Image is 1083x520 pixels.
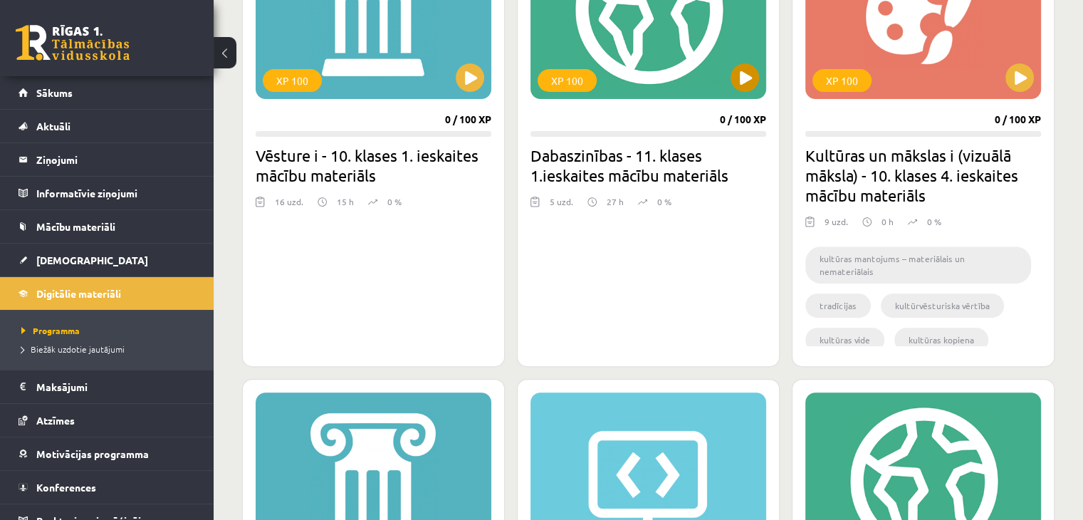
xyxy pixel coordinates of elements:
[36,370,196,403] legend: Maksājumi
[19,370,196,403] a: Maksājumi
[36,447,149,460] span: Motivācijas programma
[36,414,75,427] span: Atzīmes
[657,195,671,208] p: 0 %
[805,246,1031,284] li: kultūras mantojums – materiālais un nemateriālais
[16,25,130,61] a: Rīgas 1. Tālmācības vidusskola
[36,254,148,266] span: [DEMOGRAPHIC_DATA]
[538,69,597,92] div: XP 100
[19,244,196,276] a: [DEMOGRAPHIC_DATA]
[275,195,303,217] div: 16 uzd.
[36,120,70,132] span: Aktuāli
[805,328,884,352] li: kultūras vide
[530,145,766,185] h2: Dabaszinības - 11. klases 1.ieskaites mācību materiāls
[256,145,491,185] h2: Vēsture i - 10. klases 1. ieskaites mācību materiāls
[19,143,196,176] a: Ziņojumi
[825,215,848,236] div: 9 uzd.
[21,325,80,336] span: Programma
[19,277,196,310] a: Digitālie materiāli
[607,195,624,208] p: 27 h
[881,215,894,228] p: 0 h
[337,195,354,208] p: 15 h
[19,76,196,109] a: Sākums
[21,343,199,355] a: Biežāk uzdotie jautājumi
[36,287,121,300] span: Digitālie materiāli
[812,69,872,92] div: XP 100
[263,69,322,92] div: XP 100
[36,481,96,494] span: Konferences
[36,143,196,176] legend: Ziņojumi
[21,343,125,355] span: Biežāk uzdotie jautājumi
[21,324,199,337] a: Programma
[19,110,196,142] a: Aktuāli
[36,220,115,233] span: Mācību materiāli
[550,195,573,217] div: 5 uzd.
[881,293,1004,318] li: kultūrvēsturiska vērtība
[36,177,196,209] legend: Informatīvie ziņojumi
[894,328,988,352] li: kultūras kopiena
[927,215,941,228] p: 0 %
[19,177,196,209] a: Informatīvie ziņojumi
[19,210,196,243] a: Mācību materiāli
[19,437,196,470] a: Motivācijas programma
[19,404,196,437] a: Atzīmes
[387,195,402,208] p: 0 %
[805,145,1041,205] h2: Kultūras un mākslas i (vizuālā māksla) - 10. klases 4. ieskaites mācību materiāls
[805,293,871,318] li: tradīcijas
[19,471,196,504] a: Konferences
[36,86,73,99] span: Sākums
